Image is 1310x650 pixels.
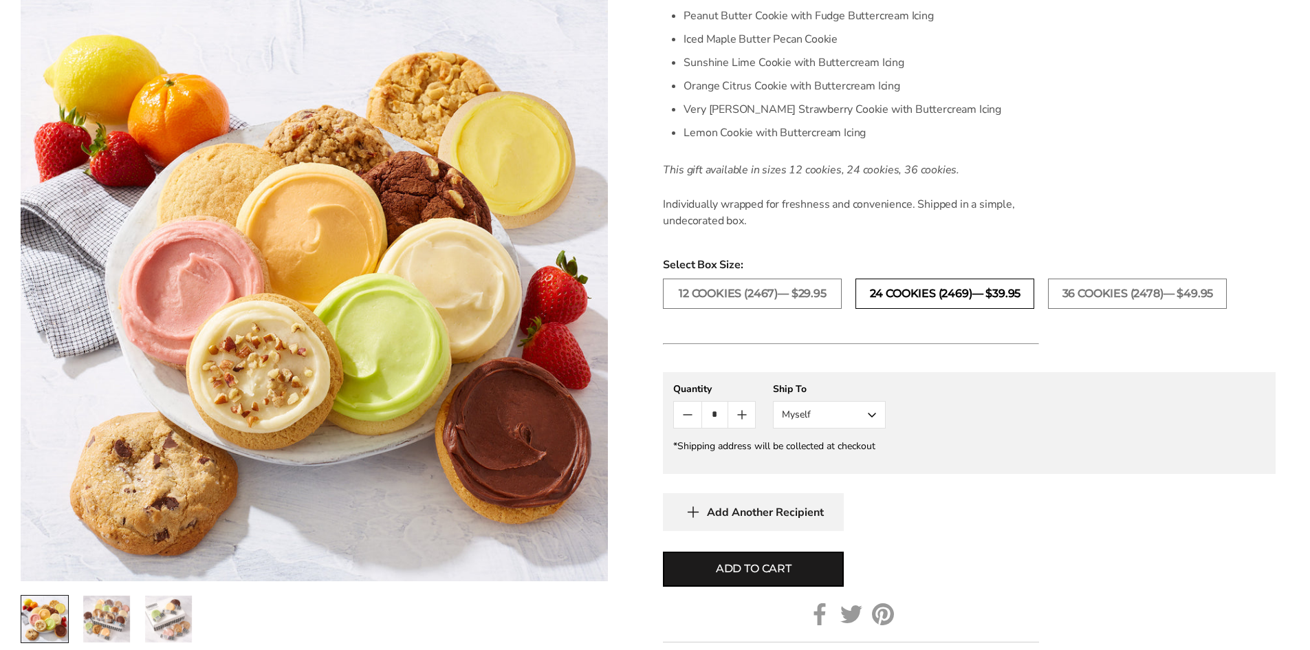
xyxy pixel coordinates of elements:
em: This gift available in sizes 12 cookies, 24 cookies, 36 cookies. [663,162,959,177]
a: 3 / 3 [144,595,193,643]
a: Pinterest [872,603,894,625]
div: *Shipping address will be collected at checkout [673,440,1265,453]
span: Add to cart [716,561,792,577]
li: Peanut Butter Cookie with Fudge Buttercream Icing [684,4,1039,28]
span: Select Box Size: [663,257,1276,273]
a: 1 / 3 [21,595,69,643]
div: Ship To [773,382,886,396]
button: Count minus [674,402,701,428]
img: Just The Cookies - Summer Assorted Cookies [83,596,130,642]
input: Quantity [701,402,728,428]
div: Quantity [673,382,756,396]
li: Sunshine Lime Cookie with Buttercream Icing [684,51,1039,74]
button: Myself [773,401,886,429]
li: Iced Maple Butter Pecan Cookie [684,28,1039,51]
li: Lemon Cookie with Buttercream Icing [684,121,1039,144]
button: Count plus [728,402,755,428]
img: Just The Cookies - Summer Assorted Cookies [145,596,192,642]
label: 12 COOKIES (2467)— $29.95 [663,279,842,309]
label: 36 COOKIES (2478)— $49.95 [1048,279,1227,309]
span: Add Another Recipient [707,506,824,519]
a: Facebook [809,603,831,625]
a: Twitter [840,603,862,625]
button: Add to cart [663,552,844,587]
button: Add Another Recipient [663,493,844,531]
iframe: Sign Up via Text for Offers [11,598,142,639]
p: Individually wrapped for freshness and convenience. Shipped in a simple, undecorated box. [663,196,1039,229]
li: Very [PERSON_NAME] Strawberry Cookie with Buttercream Icing [684,98,1039,121]
a: 2 / 3 [83,595,131,643]
label: 24 COOKIES (2469)— $39.95 [855,279,1034,309]
img: Just The Cookies - Summer Assorted Cookies [21,596,68,642]
gfm-form: New recipient [663,372,1276,474]
li: Orange Citrus Cookie with Buttercream Icing [684,74,1039,98]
